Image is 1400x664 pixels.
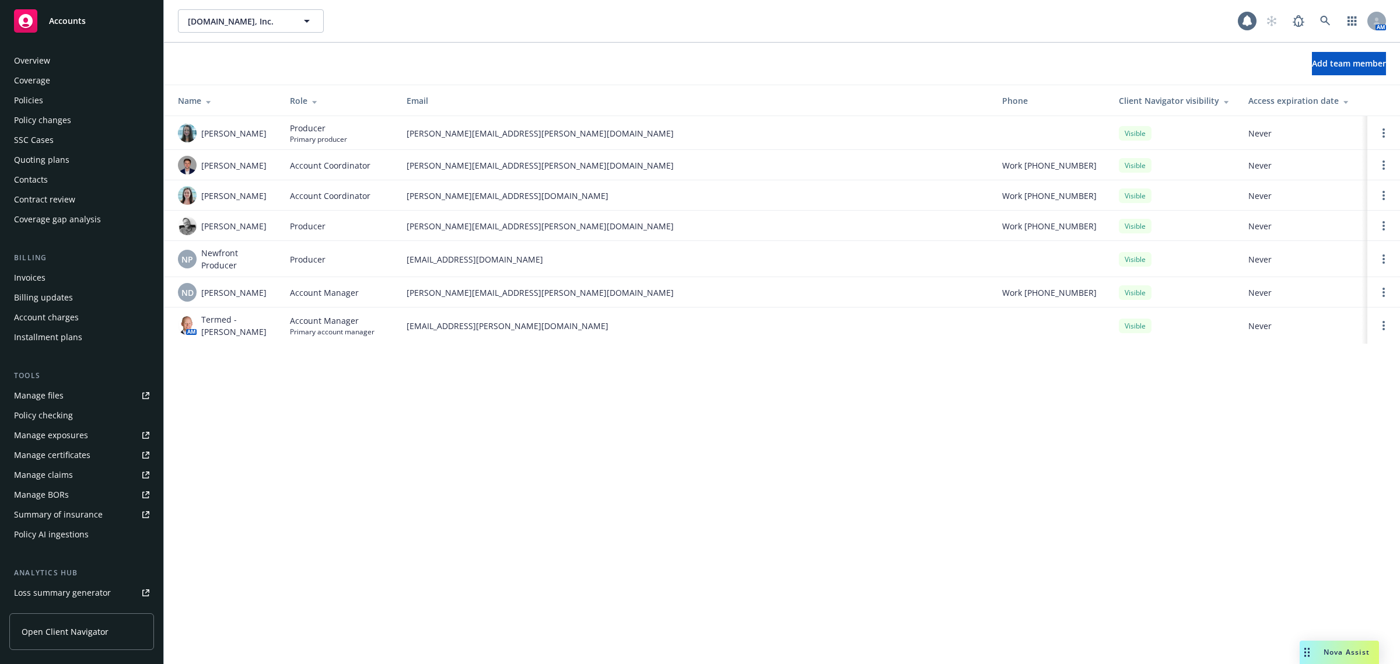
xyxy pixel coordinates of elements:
span: Account Coordinator [290,190,370,202]
div: Policy changes [14,111,71,130]
a: Open options [1377,252,1391,266]
a: SSC Cases [9,131,154,149]
div: Phone [1002,95,1100,107]
span: [EMAIL_ADDRESS][PERSON_NAME][DOMAIN_NAME] [407,320,984,332]
div: Manage certificates [14,446,90,464]
div: Tools [9,370,154,382]
span: [PERSON_NAME] [201,286,267,299]
img: photo [178,156,197,174]
div: Visible [1119,319,1151,333]
span: [PERSON_NAME] [201,159,267,172]
span: [EMAIL_ADDRESS][DOMAIN_NAME] [407,253,984,265]
button: Add team member [1312,52,1386,75]
div: Email [407,95,984,107]
a: Contacts [9,170,154,189]
a: Contract review [9,190,154,209]
a: Summary of insurance [9,505,154,524]
span: [PERSON_NAME] [201,190,267,202]
div: Contract review [14,190,75,209]
a: Coverage [9,71,154,90]
span: [PERSON_NAME][EMAIL_ADDRESS][PERSON_NAME][DOMAIN_NAME] [407,159,984,172]
a: Billing updates [9,288,154,307]
a: Open options [1377,158,1391,172]
button: Nova Assist [1300,641,1379,664]
span: Work [PHONE_NUMBER] [1002,190,1097,202]
a: Coverage gap analysis [9,210,154,229]
span: Newfront Producer [201,247,271,271]
div: Manage claims [14,466,73,484]
div: Policies [14,91,43,110]
span: Never [1248,286,1358,299]
div: Policy checking [14,406,73,425]
div: Visible [1119,252,1151,267]
a: Report a Bug [1287,9,1310,33]
img: photo [178,124,197,142]
a: Manage files [9,386,154,405]
span: Account Manager [290,286,359,299]
span: [DOMAIN_NAME], Inc. [188,15,289,27]
div: Visible [1119,126,1151,141]
a: Search [1314,9,1337,33]
div: Visible [1119,158,1151,173]
a: Open options [1377,188,1391,202]
a: Manage certificates [9,446,154,464]
div: Role [290,95,388,107]
span: Never [1248,320,1358,332]
a: Open options [1377,319,1391,333]
a: Open options [1377,219,1391,233]
span: NP [181,253,193,265]
a: Loss summary generator [9,583,154,602]
div: Visible [1119,188,1151,203]
a: Start snowing [1260,9,1283,33]
span: Accounts [49,16,86,26]
span: [PERSON_NAME] [201,220,267,232]
button: [DOMAIN_NAME], Inc. [178,9,324,33]
span: Never [1248,190,1358,202]
span: [PERSON_NAME][EMAIL_ADDRESS][PERSON_NAME][DOMAIN_NAME] [407,127,984,139]
span: [PERSON_NAME][EMAIL_ADDRESS][PERSON_NAME][DOMAIN_NAME] [407,220,984,232]
a: Account charges [9,308,154,327]
span: Work [PHONE_NUMBER] [1002,286,1097,299]
a: Policy checking [9,406,154,425]
a: Installment plans [9,328,154,347]
a: Manage claims [9,466,154,484]
a: Policy changes [9,111,154,130]
div: Drag to move [1300,641,1314,664]
span: Primary account manager [290,327,374,337]
div: Manage exposures [14,426,88,445]
img: photo [178,216,197,235]
div: Analytics hub [9,567,154,579]
a: Policies [9,91,154,110]
a: Policy AI ingestions [9,525,154,544]
span: Producer [290,220,325,232]
a: Manage BORs [9,485,154,504]
div: Overview [14,51,50,70]
span: Account Manager [290,314,374,327]
span: [PERSON_NAME] [201,127,267,139]
span: Producer [290,122,347,134]
span: Never [1248,159,1358,172]
a: Invoices [9,268,154,287]
div: Manage files [14,386,64,405]
div: Summary of insurance [14,505,103,524]
div: Manage BORs [14,485,69,504]
a: Accounts [9,5,154,37]
span: Nova Assist [1324,647,1370,657]
span: Account Coordinator [290,159,370,172]
span: Never [1248,220,1358,232]
span: [PERSON_NAME][EMAIL_ADDRESS][DOMAIN_NAME] [407,190,984,202]
span: Producer [290,253,325,265]
span: [PERSON_NAME][EMAIL_ADDRESS][PERSON_NAME][DOMAIN_NAME] [407,286,984,299]
a: Open options [1377,126,1391,140]
span: Never [1248,253,1358,265]
div: SSC Cases [14,131,54,149]
div: Access expiration date [1248,95,1358,107]
div: Coverage gap analysis [14,210,101,229]
span: Primary producer [290,134,347,144]
div: Client Navigator visibility [1119,95,1230,107]
span: Manage exposures [9,426,154,445]
div: Contacts [14,170,48,189]
a: Switch app [1340,9,1364,33]
span: ND [181,286,194,299]
span: Add team member [1312,58,1386,69]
